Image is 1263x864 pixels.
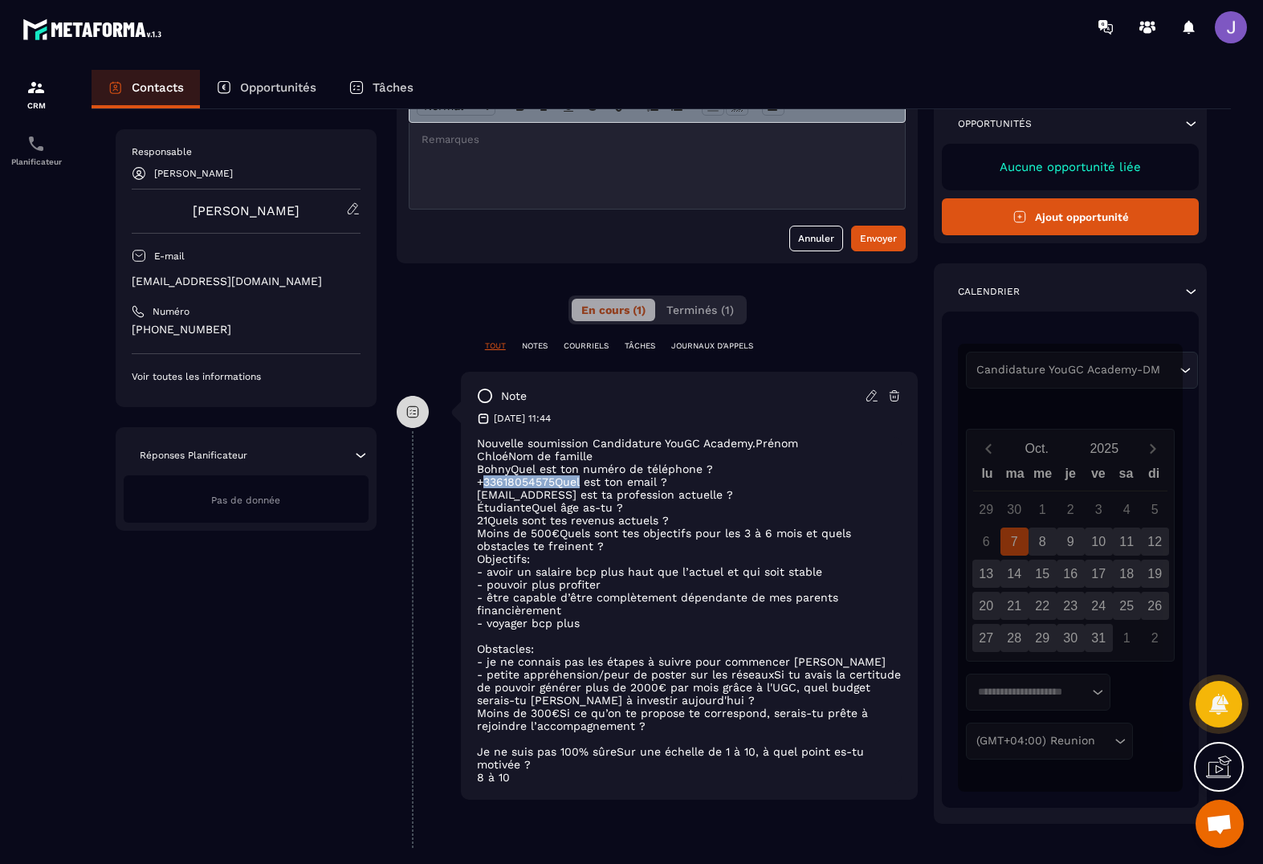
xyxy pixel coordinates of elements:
[477,565,902,578] p: - avoir un salaire bcp plus haut que l’actuel et qui soit stable
[564,340,609,352] p: COURRIELS
[860,230,897,247] div: Envoyer
[132,322,361,337] p: [PHONE_NUMBER]
[657,299,744,321] button: Terminés (1)
[477,591,902,617] p: - être capable d’être complètement dépendante de mes parents financièrement
[958,285,1020,298] p: Calendrier
[154,168,233,179] p: [PERSON_NAME]
[140,449,247,462] p: Réponses Planificateur
[477,488,902,501] p: [EMAIL_ADDRESS] est ta profession actuelle ?
[4,122,68,178] a: schedulerschedulerPlanificateur
[494,412,551,425] p: [DATE] 11:44
[132,370,361,383] p: Voir toutes les informations
[477,771,902,784] p: 8 à 10
[26,78,46,97] img: formation
[332,70,430,108] a: Tâches
[22,14,167,44] img: logo
[477,707,902,732] p: Moins de 300€Si ce qu’on te propose te correspond, serais-tu prête à rejoindre l’accompagnement ?
[477,501,902,514] p: ÉtudianteQuel âge as-tu ?
[477,463,902,475] p: BohnyQuel est ton numéro de téléphone ?
[851,226,906,251] button: Envoyer
[942,198,1199,235] button: Ajout opportunité
[581,304,646,316] span: En cours (1)
[477,668,902,707] p: - petite appréhension/peur de poster sur les réseauxSi tu avais la certitude de pouvoir générer p...
[240,80,316,95] p: Opportunités
[200,70,332,108] a: Opportunités
[4,157,68,166] p: Planificateur
[373,80,414,95] p: Tâches
[26,134,46,153] img: scheduler
[477,655,902,668] p: - je ne connais pas les étapes à suivre pour commencer [PERSON_NAME]
[477,450,902,463] p: ChloéNom de famille
[211,495,280,506] span: Pas de donnée
[625,340,655,352] p: TÂCHES
[132,80,184,95] p: Contacts
[477,437,902,450] p: Nouvelle soumission Candidature YouGC Academy.Prénom
[958,160,1183,174] p: Aucune opportunité liée
[485,340,506,352] p: TOUT
[666,304,734,316] span: Terminés (1)
[132,274,361,289] p: [EMAIL_ADDRESS][DOMAIN_NAME]
[153,305,189,318] p: Numéro
[477,514,902,527] p: 21Quels sont tes revenus actuels ?
[477,552,902,565] p: Objectifs:
[477,617,902,630] p: - voyager bcp plus
[572,299,655,321] button: En cours (1)
[477,642,902,655] p: Obstacles:
[154,250,185,263] p: E-mail
[477,475,902,488] p: +33618054575Quel est ton email ?
[958,117,1032,130] p: Opportunités
[4,101,68,110] p: CRM
[132,145,361,158] p: Responsable
[4,66,68,122] a: formationformationCRM
[193,203,299,218] a: [PERSON_NAME]
[789,226,843,251] button: Annuler
[477,578,902,591] p: - pouvoir plus profiter
[671,340,753,352] p: JOURNAUX D'APPELS
[92,70,200,108] a: Contacts
[522,340,548,352] p: NOTES
[477,745,902,771] p: Je ne suis pas 100% sûreSur une échelle de 1 à 10, à quel point es-tu motivée ?
[501,389,527,404] p: note
[477,527,902,552] p: Moins de 500€Quels sont tes objectifs pour les 3 à 6 mois et quels obstacles te freinent ?
[1196,800,1244,848] div: Ouvrir le chat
